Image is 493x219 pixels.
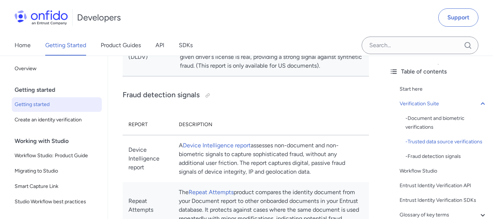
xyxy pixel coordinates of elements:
[15,197,99,206] span: Studio Workflow best practices
[15,134,105,148] div: Working with Studio
[405,137,487,146] a: -Trusted data source verifications
[15,83,105,97] div: Getting started
[389,67,487,76] div: Table of contents
[405,114,487,132] a: -Document and biometric verifications
[77,12,121,23] h1: Developers
[12,179,102,194] a: Smart Capture Link
[15,100,99,109] span: Getting started
[183,142,251,149] a: Device Intelligence report
[15,64,99,73] span: Overview
[123,114,173,135] th: Report
[400,181,487,190] a: Entrust Identity Verification API
[405,137,487,146] div: - Trusted data source verifications
[400,85,487,94] a: Start here
[155,35,164,56] a: API
[123,90,369,101] h3: Fraud detection signals
[173,114,369,135] th: Description
[15,116,99,124] span: Create an identity verification
[12,61,102,76] a: Overview
[438,8,478,27] a: Support
[15,182,99,191] span: Smart Capture Link
[12,113,102,127] a: Create an identity verification
[15,10,68,25] img: Onfido Logo
[362,37,478,54] input: Onfido search input field
[179,35,193,56] a: SDKs
[101,35,141,56] a: Product Guides
[400,196,487,205] a: Entrust Identity Verification SDKs
[12,148,102,163] a: Workflow Studio: Product Guide
[173,135,369,182] td: A assesses non-document and non-biometric signals to capture sophisticated fraud, without any add...
[15,151,99,160] span: Workflow Studio: Product Guide
[400,167,487,175] a: Workflow Studio
[15,35,31,56] a: Home
[400,99,487,108] a: Verification Suite
[405,152,487,161] div: - Fraud detection signals
[405,114,487,132] div: - Document and biometric verifications
[15,167,99,175] span: Migrating to Studio
[405,152,487,161] a: -Fraud detection signals
[123,135,173,182] td: Device Intelligence report
[12,97,102,112] a: Getting started
[12,164,102,178] a: Migrating to Studio
[45,35,86,56] a: Getting Started
[12,195,102,209] a: Studio Workflow best practices
[189,189,234,196] a: Repeat Attempts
